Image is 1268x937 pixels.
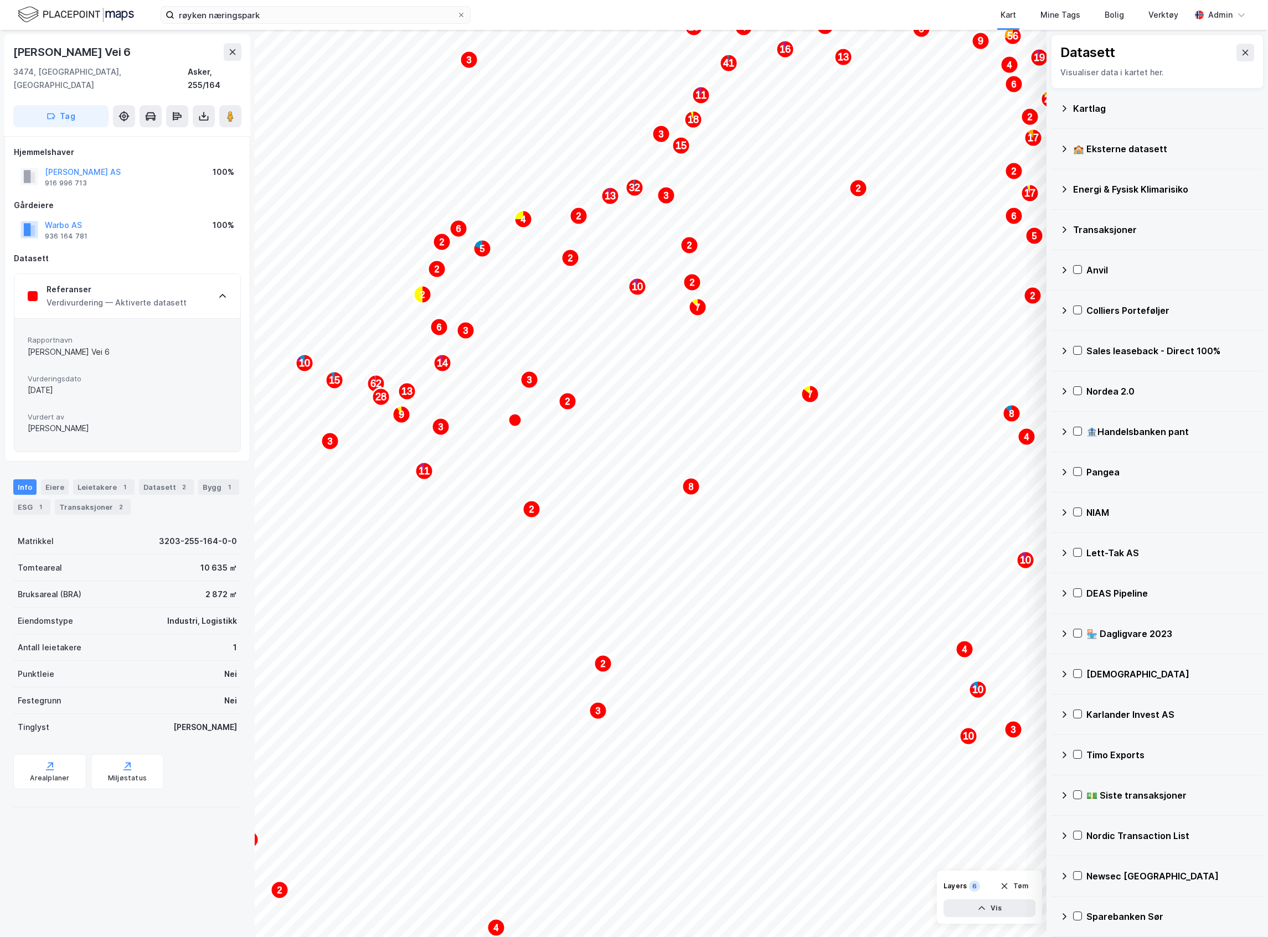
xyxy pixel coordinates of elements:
[480,244,485,253] text: 5
[972,684,983,695] text: 10
[1030,49,1048,66] div: Map marker
[1024,287,1042,304] div: Map marker
[460,51,478,69] div: Map marker
[14,252,241,265] div: Datasett
[1086,546,1255,560] div: Lett-Tak AS
[437,323,442,332] text: 6
[18,5,134,24] img: logo.f888ab2527a4732fd821a326f86c7f29.svg
[326,371,343,389] div: Map marker
[18,588,81,601] div: Bruksareal (BRA)
[628,278,646,296] div: Map marker
[178,482,189,493] div: 2
[735,18,752,36] div: Map marker
[1086,708,1255,721] div: Karlander Invest AS
[35,501,46,512] div: 1
[672,137,690,154] div: Map marker
[233,641,237,654] div: 1
[1086,748,1255,762] div: Timo Exports
[978,35,983,46] text: 9
[1018,428,1035,446] div: Map marker
[119,482,130,493] div: 1
[687,241,692,250] text: 2
[1086,344,1255,358] div: Sales leaseback - Direct 100%
[440,237,445,247] text: 2
[1004,27,1022,45] div: Map marker
[1040,8,1080,22] div: Mine Tags
[659,130,664,139] text: 3
[430,318,448,336] div: Map marker
[520,371,538,389] div: Map marker
[776,40,794,58] div: Map marker
[13,65,188,92] div: 3474, [GEOGRAPHIC_DATA], [GEOGRAPHIC_DATA]
[457,322,475,339] div: Map marker
[684,111,702,128] div: Map marker
[605,190,616,201] text: 13
[205,588,237,601] div: 2 872 ㎡
[321,432,339,450] div: Map marker
[834,48,852,66] div: Map marker
[720,54,738,72] div: Map marker
[1044,94,1055,105] text: 24
[523,500,540,518] div: Map marker
[428,260,446,278] div: Map marker
[601,659,606,669] text: 2
[944,899,1035,917] button: Vis
[13,479,37,495] div: Info
[432,418,450,436] div: Map marker
[1086,829,1255,842] div: Nordic Transaction List
[401,386,413,397] text: 13
[1086,506,1255,519] div: NIAM
[962,645,967,654] text: 4
[18,694,61,707] div: Festegrunn
[1003,405,1020,422] div: Map marker
[367,375,385,392] div: Map marker
[28,412,227,422] span: Vurdert av
[1028,112,1033,122] text: 2
[1012,211,1017,221] text: 6
[1105,8,1124,22] div: Bolig
[629,182,640,193] text: 32
[801,385,819,403] div: Map marker
[47,296,187,309] div: Verdivurdering — Aktiverte datasett
[514,210,532,228] div: Map marker
[692,86,710,104] div: Map marker
[1011,725,1016,734] text: 3
[521,215,526,224] text: 4
[73,479,135,495] div: Leietakere
[1086,667,1255,681] div: [DEMOGRAPHIC_DATA]
[1073,142,1255,156] div: 🏫 Eksterne datasett
[969,681,987,698] div: Map marker
[601,187,619,205] div: Map marker
[1025,227,1043,245] div: Map marker
[28,422,227,435] div: [PERSON_NAME]
[565,397,570,406] text: 2
[370,378,382,389] text: 62
[1086,869,1255,883] div: Newsec [GEOGRAPHIC_DATA]
[14,146,241,159] div: Hjemmelshaver
[18,641,81,654] div: Antall leietakere
[1073,223,1255,236] div: Transaksjoner
[393,406,410,423] div: Map marker
[167,614,237,628] div: Industri, Logistikk
[55,499,131,515] div: Transaksjoner
[271,881,288,899] div: Map marker
[435,265,440,274] text: 2
[13,43,133,61] div: [PERSON_NAME] Vei 6
[690,278,695,287] text: 2
[632,281,643,292] text: 10
[1024,432,1029,442] text: 4
[28,384,227,397] div: [DATE]
[1012,80,1017,89] text: 6
[419,465,430,477] text: 11
[1017,551,1034,569] div: Map marker
[372,388,390,406] div: Map marker
[1021,184,1039,202] div: Map marker
[224,694,237,707] div: Nei
[1073,183,1255,196] div: Energi & Fysisk Klimarisiko
[241,831,259,848] div: Map marker
[299,358,310,369] text: 10
[1060,44,1115,61] div: Datasett
[433,233,451,251] div: Map marker
[1086,304,1255,317] div: Colliers Porteføljer
[664,191,669,200] text: 3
